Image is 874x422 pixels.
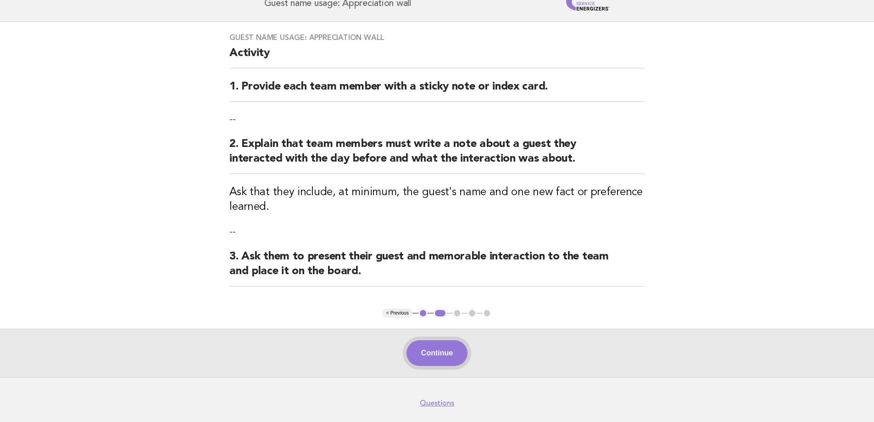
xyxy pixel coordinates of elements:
p: -- [229,225,645,238]
button: 1 [418,309,428,318]
h3: Guest name usage: Appreciation wall [229,33,645,42]
button: Continue [406,340,468,366]
h2: Activity [229,46,645,68]
h3: Ask that they include, at minimum, the guest's name and one new fact or preference learned. [229,185,645,214]
p: -- [229,113,645,126]
a: Questions [420,399,454,408]
button: 2 [434,309,447,318]
h2: 2. Explain that team members must write a note about a guest they interacted with the day before ... [229,137,645,174]
h2: 1. Provide each team member with a sticky note or index card. [229,79,645,102]
button: < Previous [383,309,412,318]
h2: 3. Ask them to present their guest and memorable interaction to the team and place it on the board. [229,249,645,287]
